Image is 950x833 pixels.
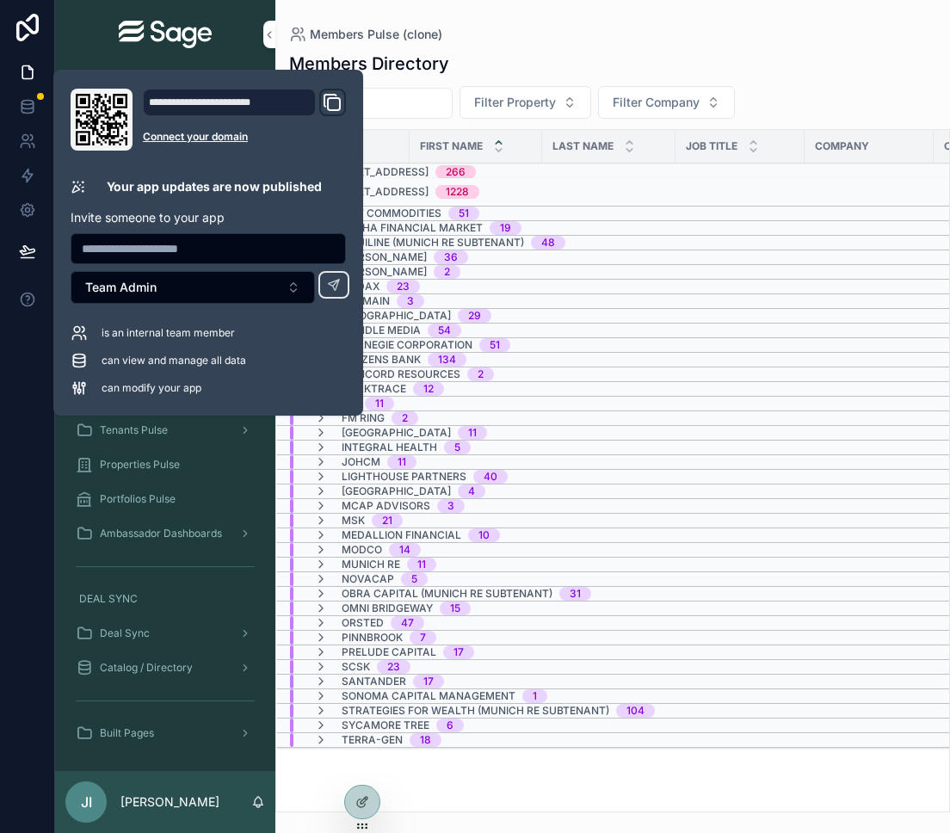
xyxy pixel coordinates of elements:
span: Sycamore Tree [342,719,429,732]
div: 3 [407,294,414,308]
p: [PERSON_NAME] [120,793,219,811]
span: Candle Media [342,324,421,337]
span: Medallion Financial [342,528,461,542]
span: Ambassador Dashboards [100,527,222,540]
div: 5 [411,572,417,586]
span: Novacap [342,572,394,586]
span: Obra Capital (Munich RE Subtenant) [342,587,552,601]
div: 3 [447,499,454,513]
div: Domain and Custom Link [143,89,346,151]
a: Members Pulse (clone) [289,26,442,43]
span: Munich Re [342,558,400,571]
span: is an internal team member [102,326,235,340]
div: 10 [478,528,490,542]
div: 12 [423,382,434,396]
a: Portfolios Pulse [65,484,265,515]
div: 2 [444,265,450,279]
div: 1228 [446,185,469,199]
a: Catalog / Directory [65,652,265,683]
div: 2 [402,411,408,425]
a: Tenants Pulse [65,415,265,446]
span: MCAP Advisors [342,499,430,513]
div: 11 [468,426,477,440]
div: 19 [500,221,511,235]
span: First Name [420,139,483,153]
div: 17 [423,675,434,688]
div: 15 [450,602,460,615]
span: Terra-Gen [342,733,403,747]
span: DEAL SYNC [79,592,138,606]
div: 54 [438,324,451,337]
span: Built Pages [100,726,154,740]
img: App logo [119,21,212,48]
div: 1 [533,689,537,703]
div: 21 [382,514,392,528]
div: 14 [399,543,410,557]
div: 48 [541,236,555,250]
span: Job Title [686,139,737,153]
div: 7 [420,631,426,645]
button: Select Button [598,86,735,119]
p: Your app updates are now published [107,178,322,195]
span: Balmain [342,294,390,308]
div: 5 [454,441,460,454]
div: 47 [401,616,414,630]
div: 18 [420,733,431,747]
span: Concord Resources [342,367,460,381]
div: 36 [444,250,458,264]
span: Strategies for Wealth (Munich RE Subtenant) [342,704,609,718]
span: Deal Sync [100,626,150,640]
span: Carnegie Corporation [342,338,472,352]
div: 11 [398,455,406,469]
span: [GEOGRAPHIC_DATA] [342,309,451,323]
span: [PERSON_NAME] [342,250,427,264]
span: Citizens Bank [342,353,421,367]
div: 23 [387,660,400,674]
button: Select Button [460,86,591,119]
span: Darktrace [342,382,406,396]
span: [STREET_ADDRESS] [328,165,429,179]
div: 4 [468,484,475,498]
span: Pinnbrook [342,631,403,645]
span: Prelude Capital [342,645,436,659]
span: Lighthouse Partners [342,470,466,484]
div: 29 [468,309,481,323]
span: Filter Property [474,94,556,111]
span: Properties Pulse [100,458,180,472]
div: 2 [478,367,484,381]
span: can modify your app [102,381,201,395]
span: JOHCM [342,455,380,469]
a: Ambassador Dashboards [65,518,265,549]
span: Last Name [552,139,614,153]
span: Company [815,139,869,153]
div: 40 [484,470,497,484]
span: can view and manage all data [102,354,246,367]
p: Invite someone to your app [71,209,346,226]
div: 6 [447,719,453,732]
span: [GEOGRAPHIC_DATA] [342,426,451,440]
span: Catalog / Directory [100,661,193,675]
div: 11 [417,558,426,571]
span: JI [81,792,92,812]
div: 23 [397,280,410,293]
div: 11 [375,397,384,410]
span: Omni Bridgeway [342,602,433,615]
a: Built Pages [65,718,265,749]
a: Deal Sync [65,618,265,649]
span: Orsted [342,616,384,630]
span: [PERSON_NAME] [342,265,427,279]
span: Aquiline (Munich RE Subtenant) [342,236,524,250]
span: FM Ring [342,411,385,425]
span: Tenants Pulse [100,423,168,437]
div: 134 [438,353,456,367]
span: Portfolios Pulse [100,492,176,506]
div: 266 [446,165,466,179]
span: Filter Company [613,94,700,111]
span: Sonoma Capital Management [342,689,515,703]
span: [STREET_ADDRESS] [328,185,429,199]
span: SCSK [342,660,370,674]
div: 17 [453,645,464,659]
span: Modco [342,543,382,557]
div: scrollable content [55,69,275,771]
div: 51 [459,207,469,220]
